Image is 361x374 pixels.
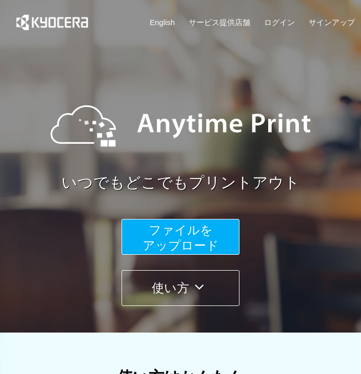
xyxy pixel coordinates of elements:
span: ファイルを ​​アップロード [143,223,219,252]
button: 使い方 [122,270,239,306]
a: サインアップ [309,17,355,28]
a: サービス提供店舗 [189,17,250,28]
a: ログイン [264,17,295,28]
a: English [150,17,175,28]
button: ファイルを​​アップロード [122,219,239,255]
